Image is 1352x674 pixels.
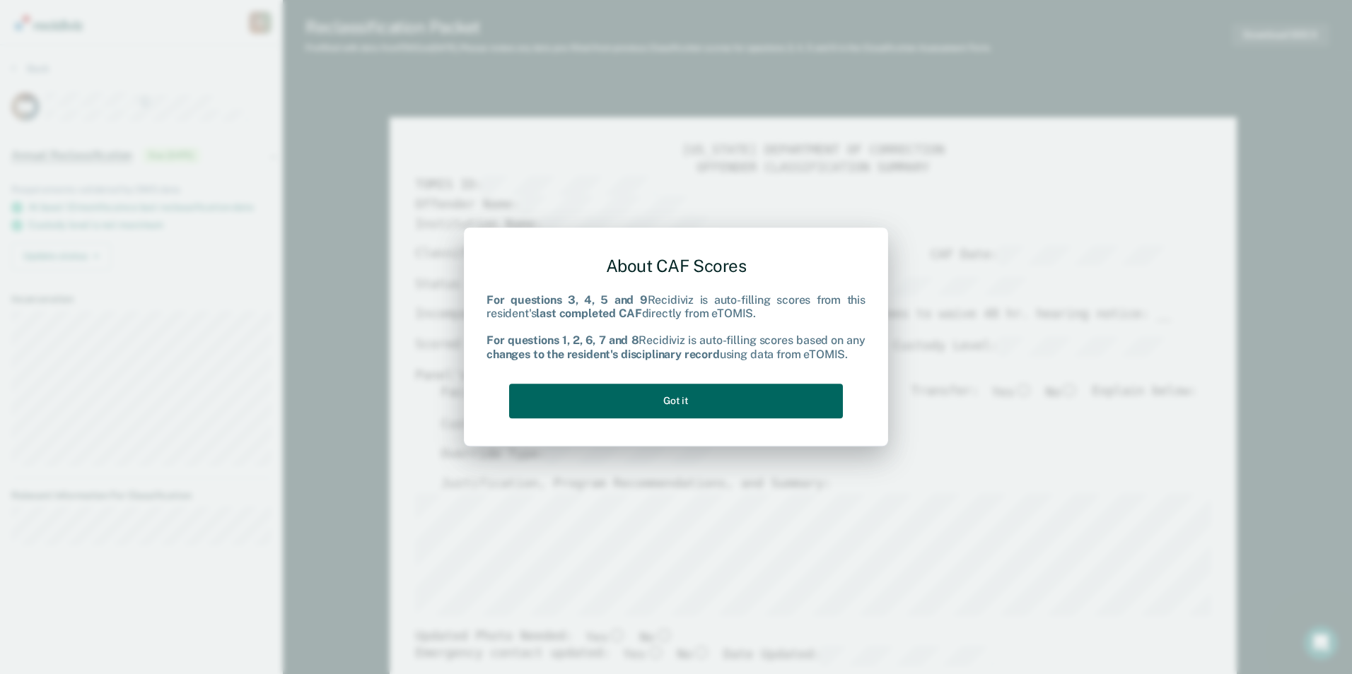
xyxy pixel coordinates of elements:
[486,293,648,307] b: For questions 3, 4, 5 and 9
[486,334,639,348] b: For questions 1, 2, 6, 7 and 8
[536,307,641,320] b: last completed CAF
[486,348,720,361] b: changes to the resident's disciplinary record
[486,293,866,361] div: Recidiviz is auto-filling scores from this resident's directly from eTOMIS. Recidiviz is auto-fil...
[486,244,866,288] div: About CAF Scores
[509,384,843,418] button: Got it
